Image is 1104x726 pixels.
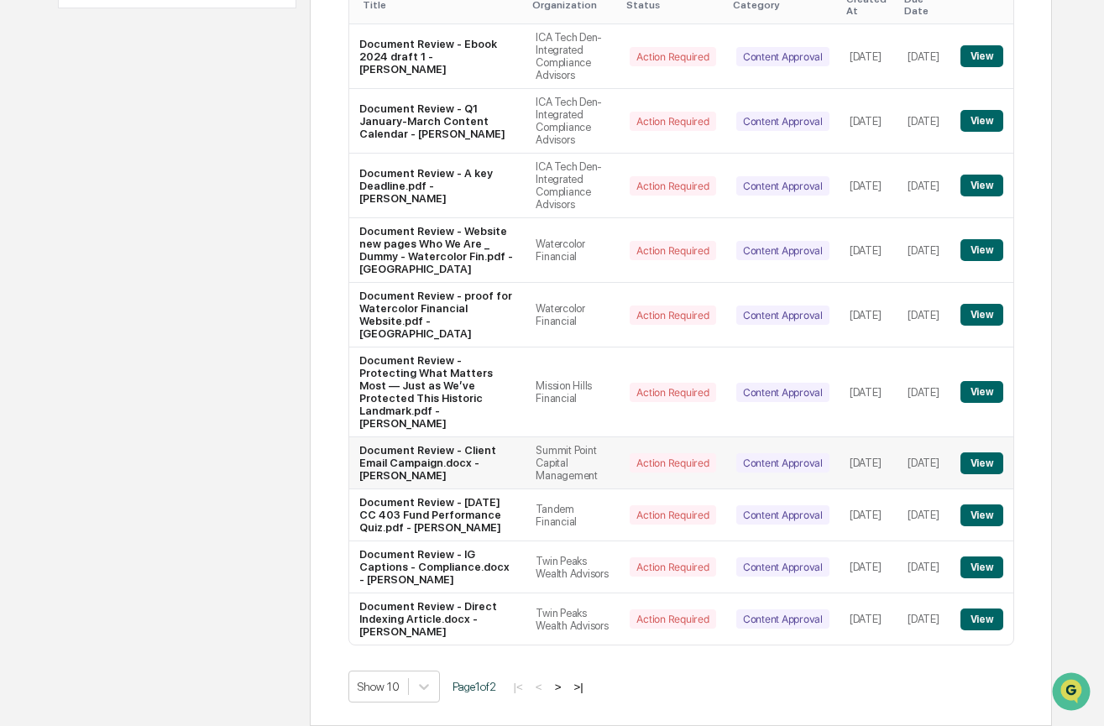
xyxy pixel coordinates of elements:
[960,239,1003,261] button: View
[630,609,715,629] div: Action Required
[897,89,950,154] td: [DATE]
[960,110,1003,132] button: View
[115,205,215,235] a: 🗄️Attestations
[960,452,1003,474] button: View
[526,154,620,218] td: ICA Tech Den-Integrated Compliance Advisors
[453,680,496,693] span: Page 1 of 2
[736,306,829,325] div: Content Approval
[630,557,715,577] div: Action Required
[630,453,715,473] div: Action Required
[10,205,115,235] a: 🖐️Preclearance
[960,45,1003,67] button: View
[17,128,47,159] img: 1746055101610-c473b297-6a78-478c-a979-82029cc54cd1
[349,347,526,437] td: Document Review - Protecting What Matters Most — Just as We’ve Protected This Historic Landmark.p...
[897,283,950,347] td: [DATE]
[34,243,106,260] span: Data Lookup
[960,504,1003,526] button: View
[897,347,950,437] td: [DATE]
[349,24,526,89] td: Document Review - Ebook 2024 draft 1 - [PERSON_NAME]
[630,176,715,196] div: Action Required
[840,154,897,218] td: [DATE]
[960,175,1003,196] button: View
[139,212,208,228] span: Attestations
[349,218,526,283] td: Document Review - Website new pages Who We Are _ Dummy - Watercolor Fin.pdf - [GEOGRAPHIC_DATA]
[736,557,829,577] div: Content Approval
[526,347,620,437] td: Mission Hills Financial
[840,283,897,347] td: [DATE]
[736,383,829,402] div: Content Approval
[349,154,526,218] td: Document Review - A key Deadline.pdf - [PERSON_NAME]
[526,593,620,645] td: Twin Peaks Wealth Advisors
[630,306,715,325] div: Action Required
[526,437,620,489] td: Summit Point Capital Management
[736,453,829,473] div: Content Approval
[1050,671,1096,716] iframe: Open customer support
[630,112,715,131] div: Action Required
[736,47,829,66] div: Content Approval
[349,283,526,347] td: Document Review - proof for Watercolor Financial Website.pdf - [GEOGRAPHIC_DATA]
[630,505,715,525] div: Action Required
[897,24,950,89] td: [DATE]
[526,24,620,89] td: ICA Tech Den-Integrated Compliance Advisors
[526,541,620,593] td: Twin Peaks Wealth Advisors
[122,213,135,227] div: 🗄️
[960,381,1003,403] button: View
[897,437,950,489] td: [DATE]
[736,112,829,131] div: Content Approval
[531,680,547,694] button: <
[550,680,567,694] button: >
[568,680,588,694] button: >|
[840,489,897,541] td: [DATE]
[17,245,30,259] div: 🔎
[897,541,950,593] td: [DATE]
[736,505,829,525] div: Content Approval
[736,241,829,260] div: Content Approval
[840,593,897,645] td: [DATE]
[840,218,897,283] td: [DATE]
[897,218,950,283] td: [DATE]
[118,284,203,297] a: Powered byPylon
[34,212,108,228] span: Preclearance
[630,47,715,66] div: Action Required
[285,133,306,154] button: Start new chat
[897,154,950,218] td: [DATE]
[17,213,30,227] div: 🖐️
[10,237,112,267] a: 🔎Data Lookup
[960,304,1003,326] button: View
[897,593,950,645] td: [DATE]
[167,285,203,297] span: Pylon
[630,383,715,402] div: Action Required
[349,437,526,489] td: Document Review - Client Email Campaign.docx - [PERSON_NAME]
[897,489,950,541] td: [DATE]
[526,89,620,154] td: ICA Tech Den-Integrated Compliance Advisors
[17,35,306,62] p: How can we help?
[57,128,275,145] div: Start new chat
[349,489,526,541] td: Document Review - [DATE] CC 403 Fund Performance Quiz.pdf - [PERSON_NAME]
[960,556,1003,578] button: View
[349,593,526,645] td: Document Review - Direct Indexing Article.docx - [PERSON_NAME]
[736,176,829,196] div: Content Approval
[960,608,1003,630] button: View
[840,437,897,489] td: [DATE]
[509,680,528,694] button: |<
[840,89,897,154] td: [DATE]
[526,489,620,541] td: Tandem Financial
[840,541,897,593] td: [DATE]
[840,347,897,437] td: [DATE]
[736,609,829,629] div: Content Approval
[349,541,526,593] td: Document Review - IG Captions - Compliance.docx - [PERSON_NAME]
[57,145,212,159] div: We're available if you need us!
[840,24,897,89] td: [DATE]
[349,89,526,154] td: Document Review - Q1 January-March Content Calendar - [PERSON_NAME]
[526,283,620,347] td: Watercolor Financial
[526,218,620,283] td: Watercolor Financial
[630,241,715,260] div: Action Required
